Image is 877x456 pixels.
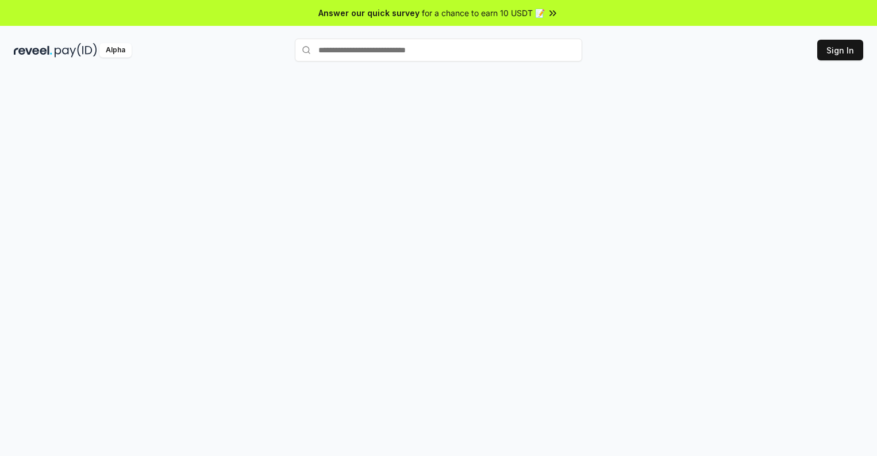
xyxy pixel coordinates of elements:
[817,40,863,60] button: Sign In
[14,43,52,58] img: reveel_dark
[55,43,97,58] img: pay_id
[99,43,132,58] div: Alpha
[422,7,545,19] span: for a chance to earn 10 USDT 📝
[318,7,420,19] span: Answer our quick survey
